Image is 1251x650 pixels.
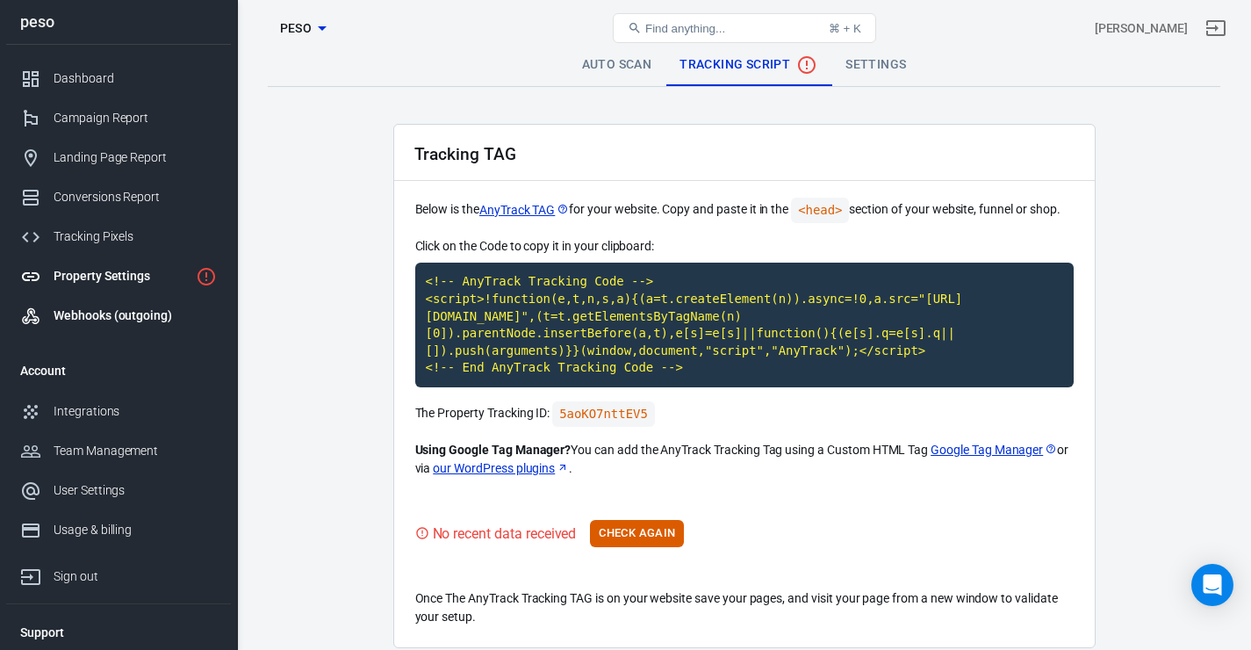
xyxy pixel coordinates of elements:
li: Account [6,350,231,392]
a: Team Management [6,431,231,471]
a: AnyTrack TAG [479,201,569,220]
a: Dashboard [6,59,231,98]
div: Integrations [54,402,217,421]
strong: Using Google Tag Manager? [415,443,572,457]
a: User Settings [6,471,231,510]
button: Check Again [590,520,684,547]
button: Find anything...⌘ + K [613,13,876,43]
div: Property Settings [54,267,189,285]
div: No recent data received [433,523,577,545]
p: The Property Tracking ID: [415,401,1074,427]
a: Sign out [6,550,231,596]
p: You can add the AnyTrack Tracking Tag using a Custom HTML Tag or via . [415,441,1074,478]
div: Sign out [54,567,217,586]
div: Campaign Report [54,109,217,127]
div: Account id: tKQwVset [1095,19,1188,38]
a: Usage & billing [6,510,231,550]
code: <head> [791,198,849,223]
svg: Property is not installed yet [196,266,217,287]
span: peso [280,18,313,40]
a: Integrations [6,392,231,431]
a: Settings [831,44,920,86]
a: Google Tag Manager [931,441,1057,459]
button: peso [259,12,347,45]
a: Conversions Report [6,177,231,217]
svg: No data received [796,54,817,76]
span: Tracking Script [679,54,817,76]
code: Click to copy [415,263,1074,387]
div: Webhooks (outgoing) [54,307,217,325]
a: Campaign Report [6,98,231,138]
a: Tracking Pixels [6,217,231,256]
h2: Tracking TAG [414,145,516,163]
div: Usage & billing [54,521,217,539]
a: Auto Scan [568,44,666,86]
a: Landing Page Report [6,138,231,177]
div: User Settings [54,481,217,500]
code: Click to copy [552,401,655,427]
a: Sign out [1195,7,1237,49]
div: Team Management [54,442,217,460]
div: ⌘ + K [829,22,861,35]
div: Landing Page Report [54,148,217,167]
div: Open Intercom Messenger [1191,564,1233,606]
a: Webhooks (outgoing) [6,296,231,336]
p: Click on the Code to copy it in your clipboard: [415,237,1074,256]
div: peso [6,14,231,30]
p: Once The AnyTrack Tracking TAG is on your website save your pages, and visit your page from a new... [415,589,1074,626]
div: Tracking Pixels [54,227,217,246]
div: Visit your website to trigger the Tracking Tag and validate your setup. [415,523,577,545]
span: Find anything... [645,22,725,35]
a: Property Settings [6,256,231,296]
div: Conversions Report [54,188,217,206]
p: Below is the for your website. Copy and paste it in the section of your website, funnel or shop. [415,198,1074,223]
div: Dashboard [54,69,217,88]
a: our WordPress plugins [433,459,569,478]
